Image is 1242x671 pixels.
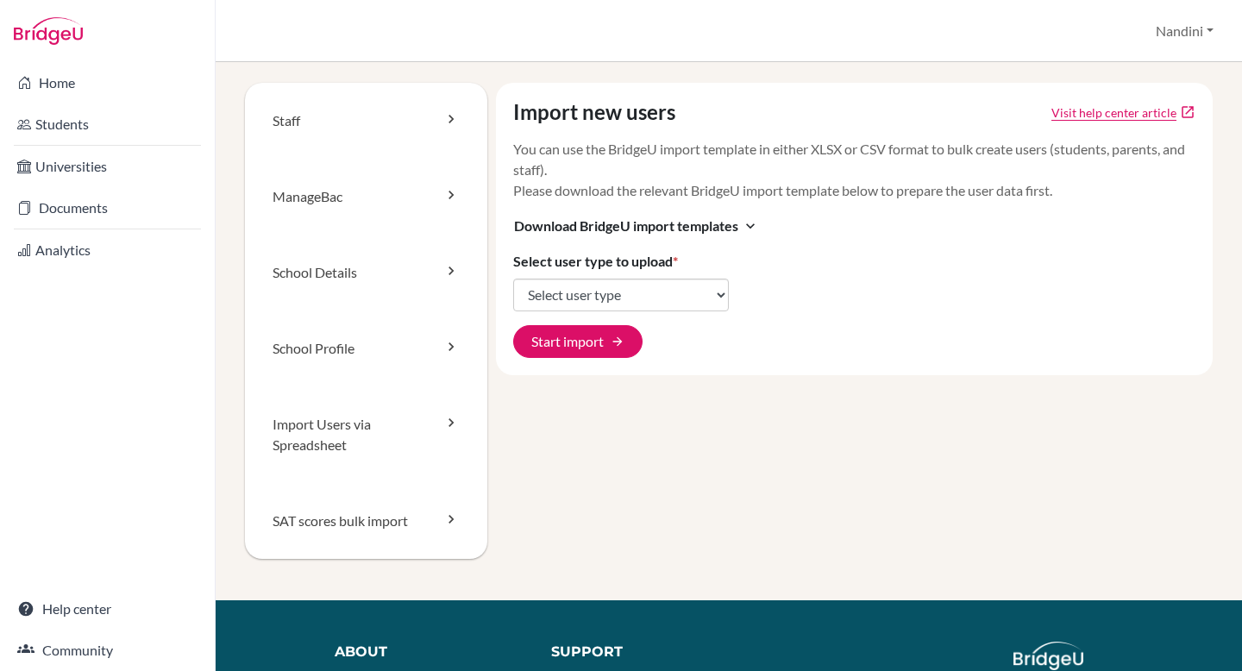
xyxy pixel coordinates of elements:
[1180,104,1195,120] a: open_in_new
[245,83,487,159] a: Staff
[3,107,211,141] a: Students
[3,149,211,184] a: Universities
[245,386,487,483] a: Import Users via Spreadsheet
[3,592,211,626] a: Help center
[3,66,211,100] a: Home
[742,217,759,235] i: expand_more
[1013,642,1083,670] img: logo_white@2x-f4f0deed5e89b7ecb1c2cc34c3e3d731f90f0f143d5ea2071677605dd97b5244.png
[335,642,512,662] div: About
[611,335,624,348] span: arrow_forward
[3,233,211,267] a: Analytics
[513,325,643,358] button: Start import
[1148,15,1221,47] button: Nandini
[513,100,675,125] h4: Import new users
[513,251,678,272] label: Select user type to upload
[245,235,487,310] a: School Details
[1051,103,1176,122] a: Click to open Tracking student registration article in a new tab
[514,216,738,236] span: Download BridgeU import templates
[3,633,211,668] a: Community
[245,310,487,386] a: School Profile
[14,17,83,45] img: Bridge-U
[245,483,487,559] a: SAT scores bulk import
[513,139,1196,201] p: You can use the BridgeU import template in either XLSX or CSV format to bulk create users (studen...
[513,215,760,237] button: Download BridgeU import templatesexpand_more
[3,191,211,225] a: Documents
[245,159,487,235] a: ManageBac
[551,642,712,662] div: Support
